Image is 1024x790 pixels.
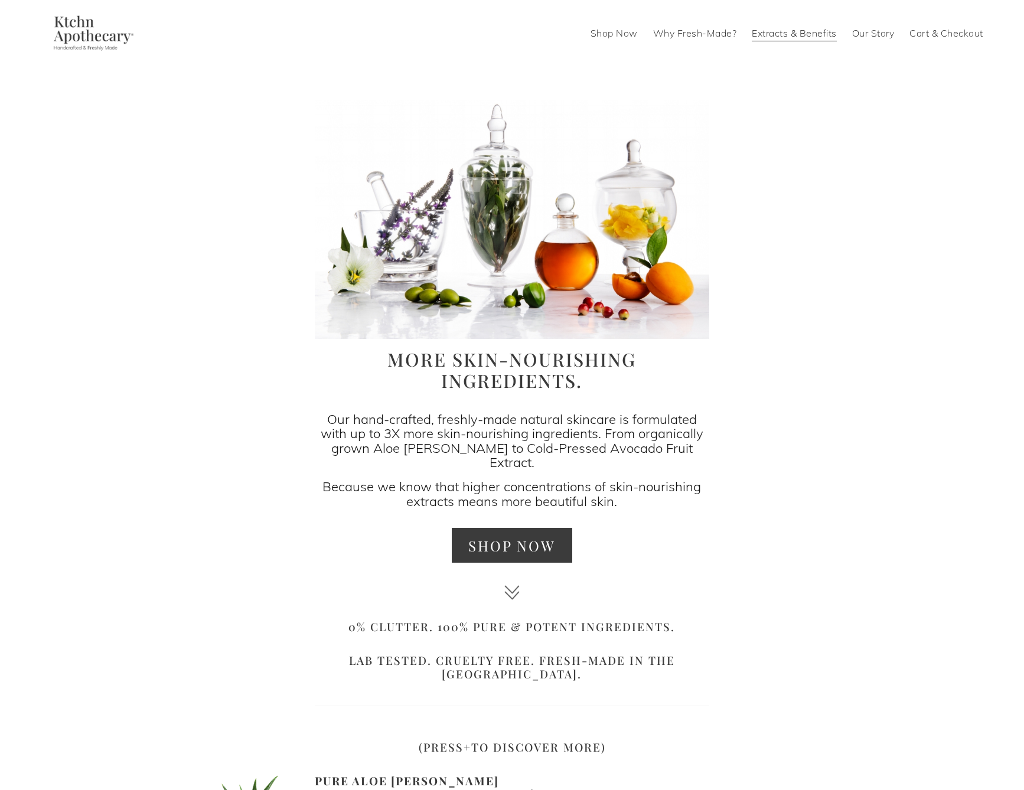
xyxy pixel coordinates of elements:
[909,24,983,43] a: Cart & Checkout
[591,24,638,43] a: Shop Now
[315,412,710,469] p: Our hand-crafted, freshly-made natural skincare is formulated with up to 3X more skin-nourishing ...
[211,740,813,754] h2: (Press to Discover More)
[498,583,526,600] a: Ktchn Apothecary Down Arrow.png
[653,24,737,43] a: Why Fresh-Made?
[315,654,710,680] h2: Lab Tested. Cruelty Free. Fresh-Made in the [GEOGRAPHIC_DATA].
[315,620,710,634] h2: 0% Clutter. 100% Pure & Potent Ingredients.
[41,15,142,51] img: Ktchn Apothecary
[315,479,710,508] p: Because we know that higher concentrations of skin-nourishing extracts means more beautiful skin.
[852,24,895,43] a: Our Story
[315,349,710,391] h1: More skin-nourishing ingredients.
[752,24,837,43] a: Extracts & Benefits
[452,528,572,563] a: Shop Now
[315,773,499,788] strong: Pure Aloe [PERSON_NAME]
[464,739,471,755] strong: +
